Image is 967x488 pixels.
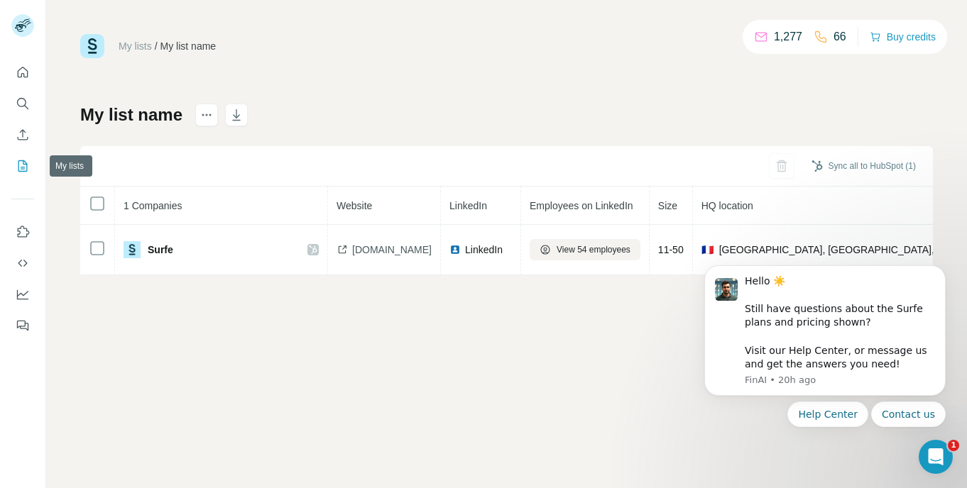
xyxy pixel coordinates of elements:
button: Dashboard [11,282,34,307]
span: LinkedIn [449,200,487,211]
img: company-logo [124,241,141,258]
img: LinkedIn logo [449,244,461,255]
iframe: Intercom notifications message [683,218,967,450]
h1: My list name [80,104,182,126]
iframe: Intercom live chat [919,440,953,474]
button: actions [195,104,218,126]
span: 1 [948,440,959,451]
span: LinkedIn [465,243,503,257]
button: View 54 employees [530,239,640,260]
p: 1,277 [774,28,802,45]
span: Surfe [148,243,173,257]
button: Use Surfe on LinkedIn [11,219,34,245]
button: Sync all to HubSpot (1) [802,155,926,177]
p: 66 [834,28,846,45]
li: / [155,39,158,53]
img: Surfe Logo [80,34,104,58]
button: My lists [11,153,34,179]
span: HQ location [701,200,753,211]
div: My list name [160,39,217,53]
span: [DOMAIN_NAME] [352,243,432,257]
button: Use Surfe API [11,250,34,276]
span: Employees on LinkedIn [530,200,633,211]
span: Website [337,200,372,211]
span: 1 Companies [124,200,182,211]
span: View 54 employees [557,243,630,256]
span: 11-50 [658,244,684,255]
button: Quick start [11,60,34,85]
button: Search [11,91,34,116]
a: My lists [119,40,152,52]
button: Enrich CSV [11,122,34,148]
span: Size [658,200,677,211]
button: Feedback [11,313,34,338]
button: Buy credits [870,27,936,47]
